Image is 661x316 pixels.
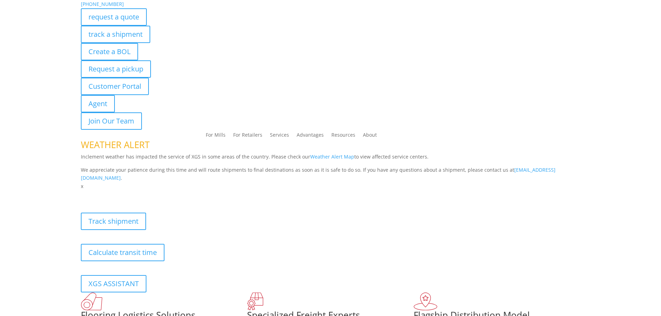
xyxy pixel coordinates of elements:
p: Inclement weather has impacted the service of XGS in some areas of the country. Please check our ... [81,153,581,166]
img: xgs-icon-flagship-distribution-model-red [414,292,438,310]
a: Services [270,133,289,140]
a: Agent [81,95,115,112]
a: Track shipment [81,213,146,230]
a: XGS ASSISTANT [81,275,146,292]
span: WEATHER ALERT [81,138,150,151]
a: Advantages [297,133,324,140]
a: Create a BOL [81,43,138,60]
a: Customer Portal [81,78,149,95]
a: For Mills [206,133,226,140]
a: Request a pickup [81,60,151,78]
a: Weather Alert Map [310,153,354,160]
a: track a shipment [81,26,150,43]
b: Visibility, transparency, and control for your entire supply chain. [81,191,236,198]
p: We appreciate your patience during this time and will route shipments to final destinations as so... [81,166,581,182]
a: Join Our Team [81,112,142,130]
img: xgs-icon-total-supply-chain-intelligence-red [81,292,102,310]
a: About [363,133,377,140]
a: [PHONE_NUMBER] [81,1,124,7]
p: x [81,182,581,190]
a: Calculate transit time [81,244,164,261]
a: For Retailers [233,133,262,140]
a: Resources [331,133,355,140]
a: request a quote [81,8,147,26]
img: xgs-icon-focused-on-flooring-red [247,292,263,310]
